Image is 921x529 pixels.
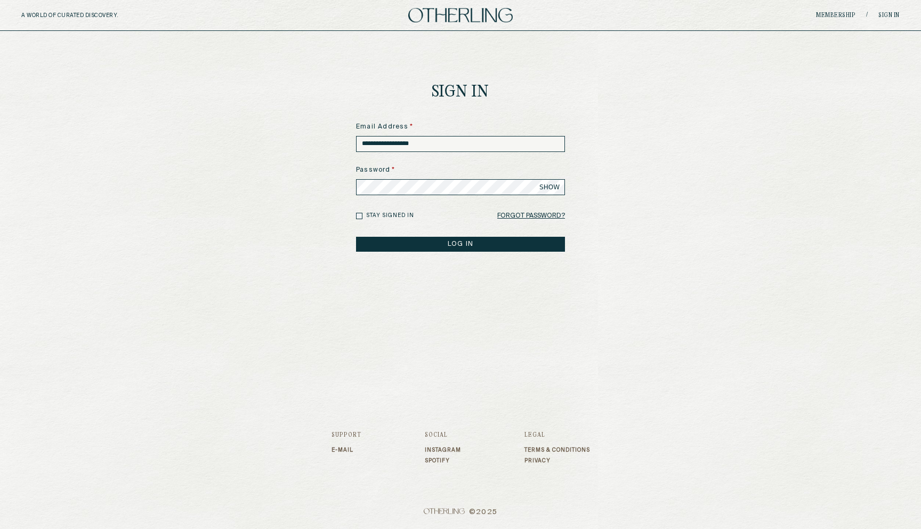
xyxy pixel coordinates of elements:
a: Spotify [425,458,461,464]
span: SHOW [539,183,560,191]
a: E-mail [332,447,361,453]
label: Email Address [356,122,565,132]
label: Password [356,165,565,175]
a: Forgot Password? [497,209,565,223]
span: / [866,11,868,19]
button: LOG IN [356,237,565,252]
h5: A WORLD OF CURATED DISCOVERY. [21,12,165,19]
a: Terms & Conditions [524,447,590,453]
a: Membership [816,12,855,19]
label: Stay signed in [366,212,414,220]
a: Sign in [878,12,900,19]
h3: Legal [524,432,590,438]
img: logo [408,8,513,22]
span: © 2025 [332,508,590,517]
h3: Social [425,432,461,438]
a: Privacy [524,458,590,464]
h3: Support [332,432,361,438]
h1: Sign In [432,84,489,101]
a: Instagram [425,447,461,453]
